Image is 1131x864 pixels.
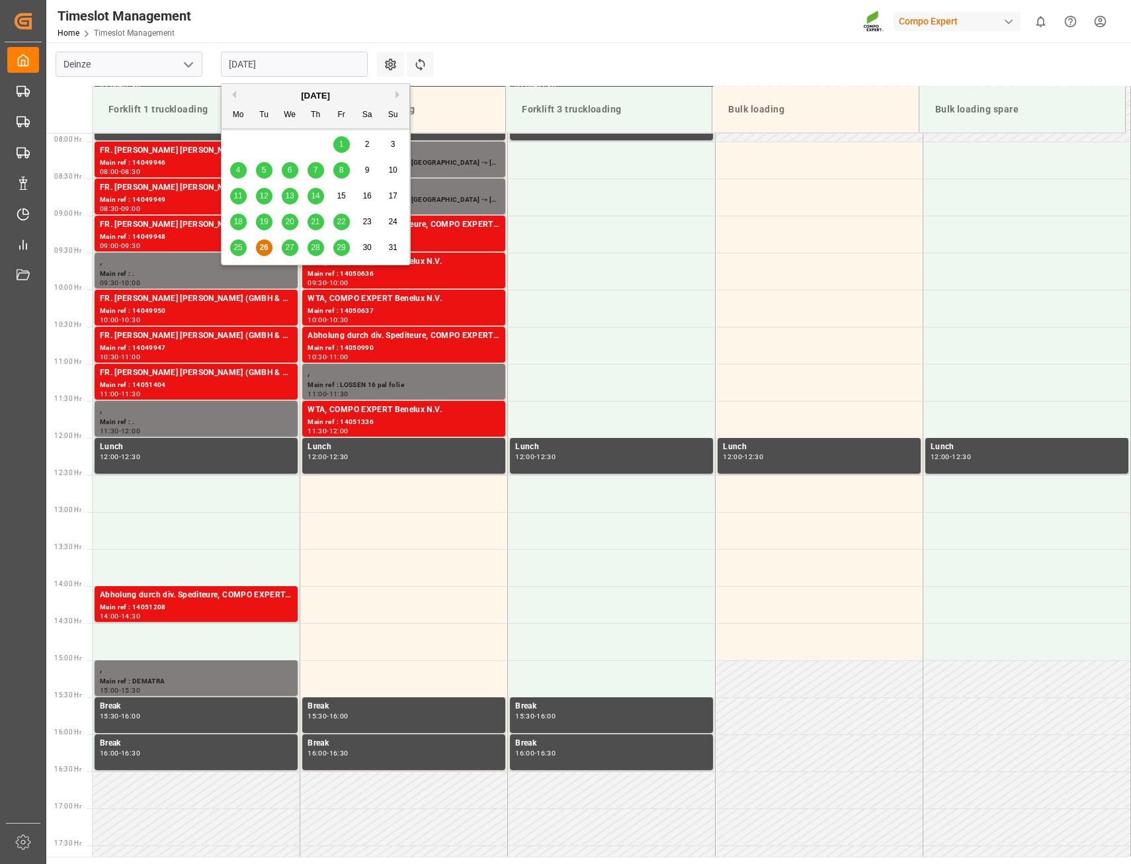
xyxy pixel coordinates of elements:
[308,329,500,343] div: Abholung durch div. Spediteure, COMPO EXPERT Benelux N.V.
[311,191,319,200] span: 14
[100,687,119,693] div: 15:00
[288,165,292,175] span: 6
[100,306,292,317] div: Main ref : 14049950
[311,243,319,252] span: 28
[100,317,119,323] div: 10:00
[339,165,344,175] span: 8
[100,737,292,750] div: Break
[536,713,556,719] div: 16:00
[742,454,744,460] div: -
[308,391,327,397] div: 11:00
[121,243,140,249] div: 09:30
[359,162,376,179] div: Choose Saturday, August 9th, 2025
[311,217,319,226] span: 21
[337,243,345,252] span: 29
[308,188,324,204] div: Choose Thursday, August 14th, 2025
[515,713,534,719] div: 15:30
[362,191,371,200] span: 16
[282,162,298,179] div: Choose Wednesday, August 6th, 2025
[54,247,81,254] span: 09:30 Hr
[100,269,292,280] div: Main ref : .
[230,239,247,256] div: Choose Monday, August 25th, 2025
[54,617,81,625] span: 14:30 Hr
[329,354,349,360] div: 11:00
[230,188,247,204] div: Choose Monday, August 11th, 2025
[329,750,349,756] div: 16:30
[256,107,272,124] div: Tu
[119,613,121,619] div: -
[385,107,401,124] div: Su
[100,602,292,613] div: Main ref : 14051208
[515,750,534,756] div: 16:00
[54,395,81,402] span: 11:30 Hr
[515,737,708,750] div: Break
[396,91,403,99] button: Next Month
[54,136,81,143] span: 08:00 Hr
[515,441,708,454] div: Lunch
[119,391,121,397] div: -
[58,6,191,26] div: Timeslot Management
[100,663,292,676] div: ,
[388,217,397,226] span: 24
[359,107,376,124] div: Sa
[308,700,500,713] div: Break
[333,214,350,230] div: Choose Friday, August 22nd, 2025
[121,713,140,719] div: 16:00
[385,188,401,204] div: Choose Sunday, August 17th, 2025
[515,700,708,713] div: Break
[100,280,119,286] div: 09:30
[103,97,288,122] div: Forklift 1 truckloading
[100,404,292,417] div: ,
[894,9,1026,34] button: Compo Expert
[285,191,294,200] span: 13
[308,404,500,417] div: WTA, COMPO EXPERT Benelux N.V.
[308,354,327,360] div: 10:30
[362,243,371,252] span: 30
[744,454,763,460] div: 12:30
[534,713,536,719] div: -
[259,243,268,252] span: 26
[100,157,292,169] div: Main ref : 14049946
[308,454,327,460] div: 12:00
[100,243,119,249] div: 09:00
[952,454,971,460] div: 12:30
[230,107,247,124] div: Mo
[308,317,327,323] div: 10:00
[534,750,536,756] div: -
[282,239,298,256] div: Choose Wednesday, August 27th, 2025
[119,243,121,249] div: -
[100,367,292,380] div: FR. [PERSON_NAME] [PERSON_NAME] (GMBH & CO.) KG, COMPO EXPERT Benelux N.V.
[178,54,198,75] button: open menu
[723,97,907,122] div: Bulk loading
[308,737,500,750] div: Break
[391,140,396,149] span: 3
[308,269,500,280] div: Main ref : 14050636
[894,12,1021,31] div: Compo Expert
[308,750,327,756] div: 16:00
[256,162,272,179] div: Choose Tuesday, August 5th, 2025
[119,169,121,175] div: -
[121,206,140,212] div: 09:00
[308,280,327,286] div: 09:30
[119,428,121,434] div: -
[119,317,121,323] div: -
[100,232,292,243] div: Main ref : 14049948
[534,454,536,460] div: -
[308,343,500,354] div: Main ref : 14050990
[930,97,1114,122] div: Bulk loading spare
[221,52,368,77] input: DD.MM.YYYY
[100,713,119,719] div: 15:30
[333,107,350,124] div: Fr
[950,454,952,460] div: -
[228,91,236,99] button: Previous Month
[327,280,329,286] div: -
[233,217,242,226] span: 18
[100,354,119,360] div: 10:30
[256,214,272,230] div: Choose Tuesday, August 19th, 2025
[121,613,140,619] div: 14:30
[388,243,397,252] span: 31
[119,454,121,460] div: -
[385,214,401,230] div: Choose Sunday, August 24th, 2025
[100,169,119,175] div: 08:00
[308,162,324,179] div: Choose Thursday, August 7th, 2025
